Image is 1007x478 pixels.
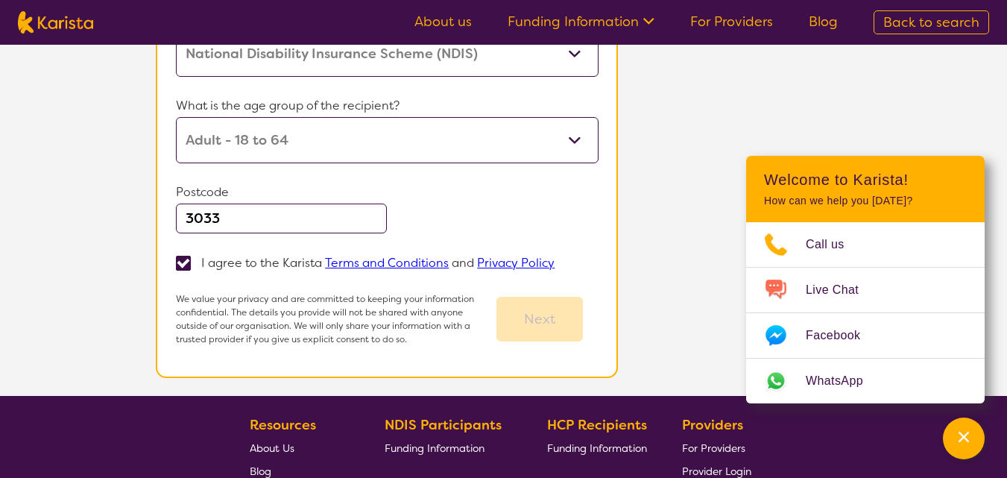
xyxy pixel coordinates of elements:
span: Funding Information [385,441,484,455]
span: Facebook [806,324,878,347]
a: Funding Information [508,13,654,31]
div: Channel Menu [746,156,985,403]
span: Back to search [883,13,979,31]
img: Karista logo [18,11,93,34]
b: Resources [250,416,316,434]
p: How can we help you [DATE]? [764,195,967,207]
a: Web link opens in a new tab. [746,359,985,403]
a: About Us [250,436,350,459]
span: About Us [250,441,294,455]
p: I agree to the Karista and [201,255,555,271]
p: Postcode [176,181,598,204]
b: Providers [682,416,743,434]
a: For Providers [682,436,751,459]
span: For Providers [682,441,745,455]
a: Blog [809,13,838,31]
a: About us [414,13,472,31]
a: Privacy Policy [477,255,555,271]
span: WhatsApp [806,370,881,392]
a: Terms and Conditions [325,255,449,271]
a: Funding Information [547,436,647,459]
span: Call us [806,233,862,256]
button: Channel Menu [943,418,985,459]
a: Funding Information [385,436,513,459]
p: What is the age group of the recipient? [176,95,598,117]
span: Live Chat [806,279,877,301]
b: HCP Recipients [547,416,647,434]
b: NDIS Participants [385,416,502,434]
ul: Choose channel [746,222,985,403]
a: Back to search [874,10,989,34]
h2: Welcome to Karista! [764,171,967,189]
a: For Providers [690,13,773,31]
span: Funding Information [547,441,647,455]
p: We value your privacy and are committed to keeping your information confidential. The details you... [176,292,482,346]
span: Blog [250,465,271,478]
span: Provider Login [682,465,751,478]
